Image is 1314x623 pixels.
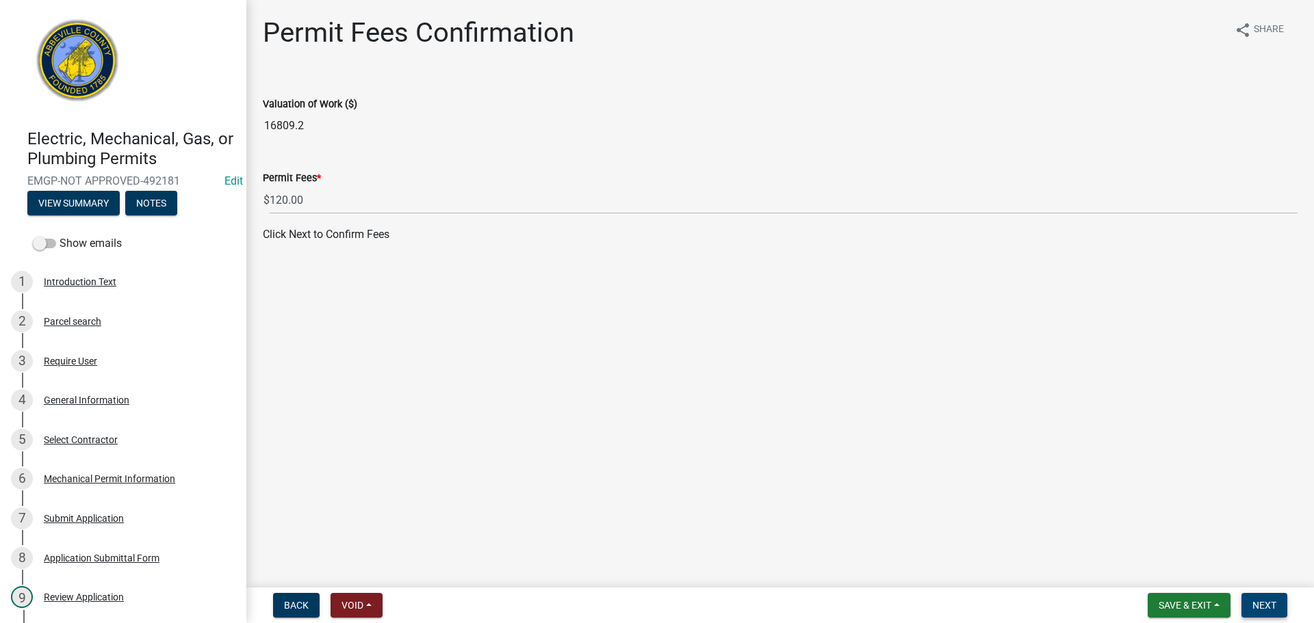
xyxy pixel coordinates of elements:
span: $ [263,186,270,214]
button: Save & Exit [1148,593,1231,618]
div: Review Application [44,592,124,602]
div: Introduction Text [44,277,116,287]
button: View Summary [27,191,120,215]
i: share [1235,22,1251,38]
button: shareShare [1224,16,1295,43]
div: Select Contractor [44,435,118,445]
span: Back [284,600,309,611]
div: 2 [11,310,33,332]
div: 6 [11,468,33,490]
div: 9 [11,586,33,608]
div: Application Submittal Form [44,553,159,563]
label: Valuation of Work ($) [263,100,357,109]
wm-modal-confirm: Notes [125,198,177,209]
span: Next [1252,600,1276,611]
img: Abbeville County, South Carolina [27,14,128,115]
p: Click Next to Confirm Fees [263,226,1298,243]
span: Share [1254,22,1284,38]
h4: Electric, Mechanical, Gas, or Plumbing Permits [27,129,235,169]
div: 8 [11,547,33,569]
div: Require User [44,356,97,366]
label: Permit Fees [263,174,321,183]
wm-modal-confirm: Edit Application Number [224,174,243,187]
div: Parcel search [44,317,101,326]
span: Void [342,600,363,611]
label: Show emails [33,235,122,252]
div: Submit Application [44,514,124,523]
button: Back [273,593,320,618]
div: 3 [11,350,33,372]
h1: Permit Fees Confirmation [263,16,574,49]
span: EMGP-NOT APPROVED-492181 [27,174,219,187]
div: General Information [44,395,129,405]
div: 1 [11,271,33,293]
div: Mechanical Permit Information [44,474,175,483]
button: Next [1241,593,1287,618]
wm-modal-confirm: Summary [27,198,120,209]
span: Save & Exit [1159,600,1211,611]
a: Edit [224,174,243,187]
div: 7 [11,507,33,529]
button: Notes [125,191,177,215]
div: 5 [11,429,33,451]
div: 4 [11,389,33,411]
button: Void [331,593,383,618]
